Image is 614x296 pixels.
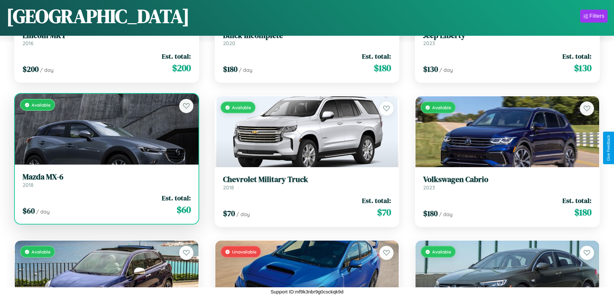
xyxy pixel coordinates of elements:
[23,31,191,47] a: Lincoln MKT2016
[362,52,391,61] span: Est. total:
[590,13,604,19] div: Filters
[432,249,451,254] span: Available
[439,211,453,217] span: / day
[232,105,251,110] span: Available
[32,102,51,108] span: Available
[223,175,391,191] a: Chevrolet Military Truck2018
[6,3,190,29] h1: [GEOGRAPHIC_DATA]
[36,208,50,215] span: / day
[223,31,391,47] a: Buick Incomplete2020
[23,205,35,216] span: $ 60
[223,208,235,219] span: $ 70
[23,172,191,182] h3: Mazda MX-6
[162,193,191,203] span: Est. total:
[423,175,591,191] a: Volkswagen Cabrio2023
[162,52,191,61] span: Est. total:
[580,10,608,23] button: Filters
[23,64,39,74] span: $ 200
[423,40,435,46] span: 2023
[172,62,191,74] span: $ 200
[177,203,191,216] span: $ 60
[574,62,591,74] span: $ 130
[232,249,257,254] span: Unavailable
[423,208,438,219] span: $ 180
[23,172,191,188] a: Mazda MX-62018
[239,67,252,73] span: / day
[23,182,34,188] span: 2018
[32,249,51,254] span: Available
[40,67,54,73] span: / day
[432,105,451,110] span: Available
[271,287,344,296] p: Support ID: mf9k3nbr9g0csckqk9d
[606,135,611,161] div: Give Feedback
[562,196,591,205] span: Est. total:
[439,67,453,73] span: / day
[423,184,435,191] span: 2023
[423,31,591,47] a: Jeep Liberty2023
[562,52,591,61] span: Est. total:
[423,64,438,74] span: $ 130
[223,64,238,74] span: $ 180
[223,175,391,184] h3: Chevrolet Military Truck
[374,62,391,74] span: $ 180
[236,211,250,217] span: / day
[362,196,391,205] span: Est. total:
[377,206,391,219] span: $ 70
[223,40,235,46] span: 2020
[23,40,34,46] span: 2016
[423,175,591,184] h3: Volkswagen Cabrio
[574,206,591,219] span: $ 180
[223,184,234,191] span: 2018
